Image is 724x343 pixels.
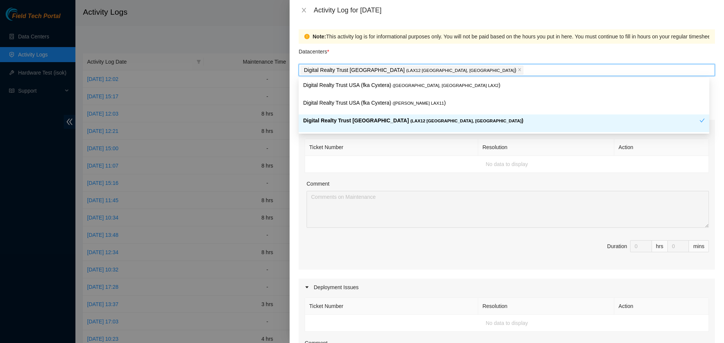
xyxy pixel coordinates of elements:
[314,6,715,14] div: Activity Log for [DATE]
[393,83,499,88] span: ( [GEOGRAPHIC_DATA], [GEOGRAPHIC_DATA] LAX2
[305,139,478,156] th: Ticket Number
[607,242,627,250] div: Duration
[305,285,309,290] span: caret-right
[393,101,444,105] span: ( [PERSON_NAME] LAX11
[406,68,514,73] span: ( LAX12 [GEOGRAPHIC_DATA], [GEOGRAPHIC_DATA]
[304,34,310,39] span: exclamation-circle
[652,240,668,252] div: hrs
[313,32,326,41] strong: Note:
[305,156,709,173] td: No data to display
[699,118,705,123] span: check
[518,68,522,72] span: close
[689,240,709,252] div: mins
[301,7,307,13] span: close
[307,180,330,188] label: Comment
[299,7,309,14] button: Close
[303,81,705,90] p: Digital Realty Trust USA (fka Cyxtera) )
[410,119,522,123] span: ( LAX12 [GEOGRAPHIC_DATA], [GEOGRAPHIC_DATA]
[299,279,715,296] div: Deployment Issues
[303,116,699,125] p: Digital Realty Trust [GEOGRAPHIC_DATA] )
[478,139,614,156] th: Resolution
[614,298,709,315] th: Action
[299,44,329,56] p: Datacenters
[614,139,709,156] th: Action
[305,298,478,315] th: Ticket Number
[305,315,709,332] td: No data to display
[304,66,516,75] p: Digital Realty Trust [GEOGRAPHIC_DATA] )
[478,298,614,315] th: Resolution
[303,99,705,107] p: Digital Realty Trust USA (fka Cyxtera) )
[307,191,709,228] textarea: Comment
